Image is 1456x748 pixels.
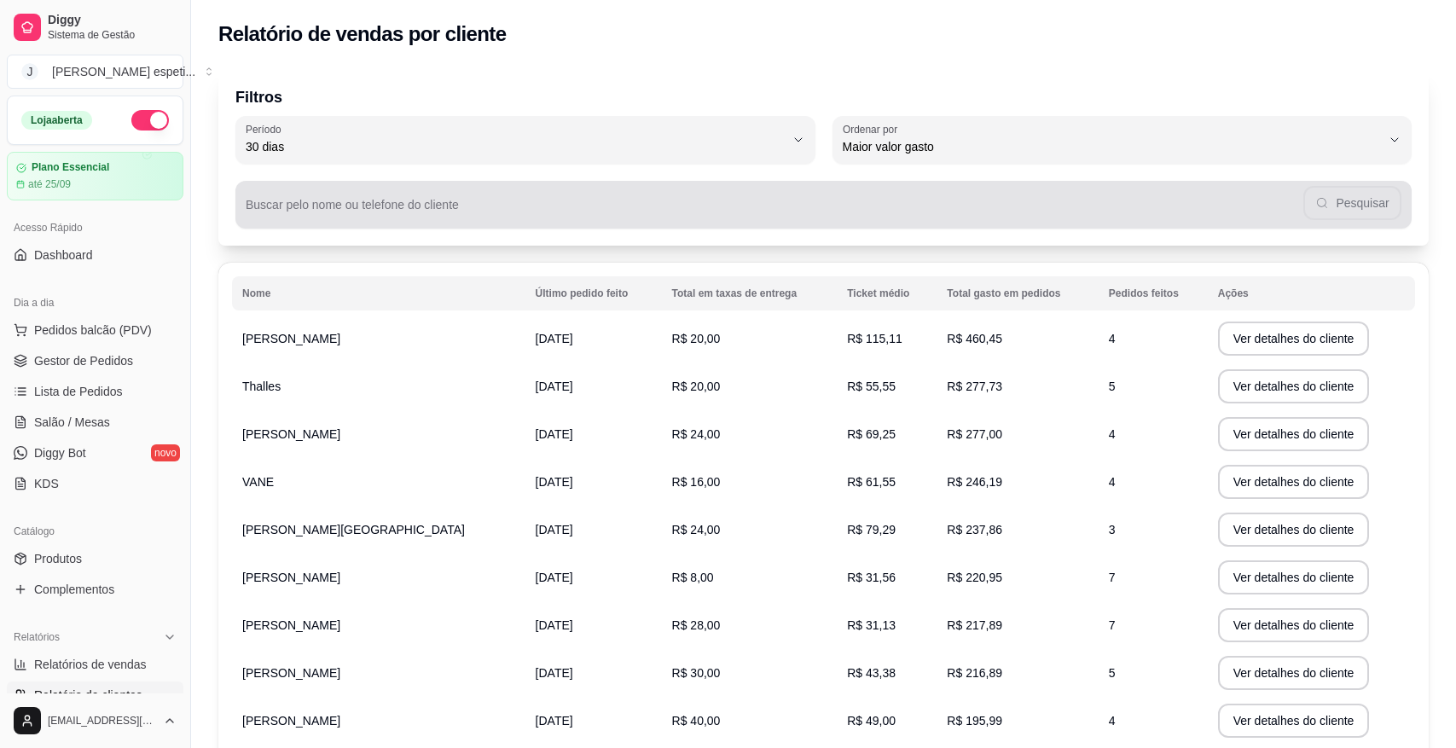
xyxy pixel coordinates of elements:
[7,518,183,545] div: Catálogo
[48,714,156,728] span: [EMAIL_ADDRESS][DOMAIN_NAME]
[34,687,142,704] span: Relatório de clientes
[937,276,1099,310] th: Total gasto em pedidos
[7,439,183,467] a: Diggy Botnovo
[847,427,896,441] span: R$ 69,25
[7,289,183,316] div: Dia a dia
[536,380,573,393] span: [DATE]
[34,246,93,264] span: Dashboard
[242,666,340,680] span: [PERSON_NAME]
[21,111,92,130] div: Loja aberta
[536,332,573,345] span: [DATE]
[536,571,573,584] span: [DATE]
[34,414,110,431] span: Salão / Mesas
[843,122,903,136] label: Ordenar por
[28,177,71,191] article: até 25/09
[672,380,721,393] span: R$ 20,00
[1109,427,1116,441] span: 4
[1218,369,1370,403] button: Ver detalhes do cliente
[672,666,721,680] span: R$ 30,00
[7,316,183,344] button: Pedidos balcão (PDV)
[48,13,177,28] span: Diggy
[131,110,169,130] button: Alterar Status
[1208,276,1415,310] th: Ações
[847,714,896,728] span: R$ 49,00
[672,427,721,441] span: R$ 24,00
[242,523,465,536] span: [PERSON_NAME][GEOGRAPHIC_DATA]
[34,383,123,400] span: Lista de Pedidos
[242,332,340,345] span: [PERSON_NAME]
[525,276,662,310] th: Último pedido feito
[1218,322,1370,356] button: Ver detalhes do cliente
[1109,714,1116,728] span: 4
[235,85,1412,109] p: Filtros
[1218,465,1370,499] button: Ver detalhes do cliente
[672,332,721,345] span: R$ 20,00
[536,618,573,632] span: [DATE]
[947,714,1002,728] span: R$ 195,99
[7,152,183,200] a: Plano Essencialaté 25/09
[1218,560,1370,594] button: Ver detalhes do cliente
[7,651,183,678] a: Relatórios de vendas
[7,545,183,572] a: Produtos
[947,427,1002,441] span: R$ 277,00
[536,475,573,489] span: [DATE]
[7,241,183,269] a: Dashboard
[672,523,721,536] span: R$ 24,00
[34,550,82,567] span: Produtos
[7,55,183,89] button: Select a team
[536,714,573,728] span: [DATE]
[34,475,59,492] span: KDS
[52,63,195,80] div: [PERSON_NAME] espeti ...
[1218,704,1370,738] button: Ver detalhes do cliente
[7,700,183,741] button: [EMAIL_ADDRESS][DOMAIN_NAME]
[672,618,721,632] span: R$ 28,00
[1109,666,1116,680] span: 5
[837,276,937,310] th: Ticket médio
[1109,523,1116,536] span: 3
[843,138,1382,155] span: Maior valor gasto
[947,523,1002,536] span: R$ 237,86
[1109,571,1116,584] span: 7
[1218,417,1370,451] button: Ver detalhes do cliente
[672,571,714,584] span: R$ 8,00
[21,63,38,80] span: J
[847,523,896,536] span: R$ 79,29
[7,576,183,603] a: Complementos
[34,581,114,598] span: Complementos
[242,571,340,584] span: [PERSON_NAME]
[1109,332,1116,345] span: 4
[1099,276,1208,310] th: Pedidos feitos
[242,380,281,393] span: Thalles
[7,214,183,241] div: Acesso Rápido
[847,666,896,680] span: R$ 43,38
[7,681,183,709] a: Relatório de clientes
[14,630,60,644] span: Relatórios
[947,475,1002,489] span: R$ 246,19
[1218,656,1370,690] button: Ver detalhes do cliente
[48,28,177,42] span: Sistema de Gestão
[246,122,287,136] label: Período
[1109,618,1116,632] span: 7
[218,20,507,48] h2: Relatório de vendas por cliente
[947,618,1002,632] span: R$ 217,89
[242,475,274,489] span: VANE
[242,618,340,632] span: [PERSON_NAME]
[847,618,896,632] span: R$ 31,13
[242,427,340,441] span: [PERSON_NAME]
[832,116,1412,164] button: Ordenar porMaior valor gasto
[7,347,183,374] a: Gestor de Pedidos
[34,352,133,369] span: Gestor de Pedidos
[34,322,152,339] span: Pedidos balcão (PDV)
[847,332,902,345] span: R$ 115,11
[847,475,896,489] span: R$ 61,55
[7,409,183,436] a: Salão / Mesas
[672,475,721,489] span: R$ 16,00
[246,138,785,155] span: 30 dias
[847,380,896,393] span: R$ 55,55
[34,444,86,461] span: Diggy Bot
[947,571,1002,584] span: R$ 220,95
[235,116,815,164] button: Período30 dias
[242,714,340,728] span: [PERSON_NAME]
[232,276,525,310] th: Nome
[7,470,183,497] a: KDS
